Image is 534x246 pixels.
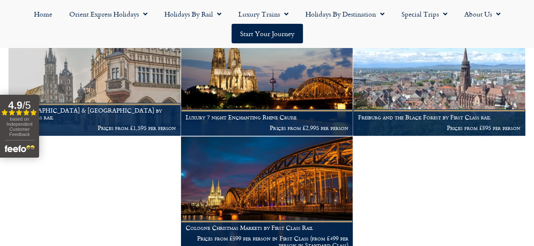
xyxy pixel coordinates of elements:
[8,19,181,136] a: [GEOGRAPHIC_DATA] & [GEOGRAPHIC_DATA] by First Class rail Prices from £1,595 per person
[186,224,348,231] h1: Cologne Christmas Markets by First Class Rail
[232,24,303,43] a: Start your Journey
[61,4,156,24] a: Orient Express Holidays
[181,19,353,136] a: Luxury 7 night Enchanting Rhine Cruise Prices from £2,995 per person
[358,114,520,121] h1: Freiburg and the Black Forest by First Class rail
[297,4,393,24] a: Holidays by Destination
[13,124,176,131] p: Prices from £1,595 per person
[25,4,61,24] a: Home
[13,107,176,121] h1: [GEOGRAPHIC_DATA] & [GEOGRAPHIC_DATA] by First Class rail
[186,124,348,131] p: Prices from £2,995 per person
[4,4,530,43] nav: Menu
[156,4,230,24] a: Holidays by Rail
[186,114,348,121] h1: Luxury 7 night Enchanting Rhine Cruise
[456,4,509,24] a: About Us
[353,19,526,136] a: Freiburg and the Black Forest by First Class rail Prices from £895 per person
[358,124,520,131] p: Prices from £895 per person
[393,4,456,24] a: Special Trips
[230,4,297,24] a: Luxury Trains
